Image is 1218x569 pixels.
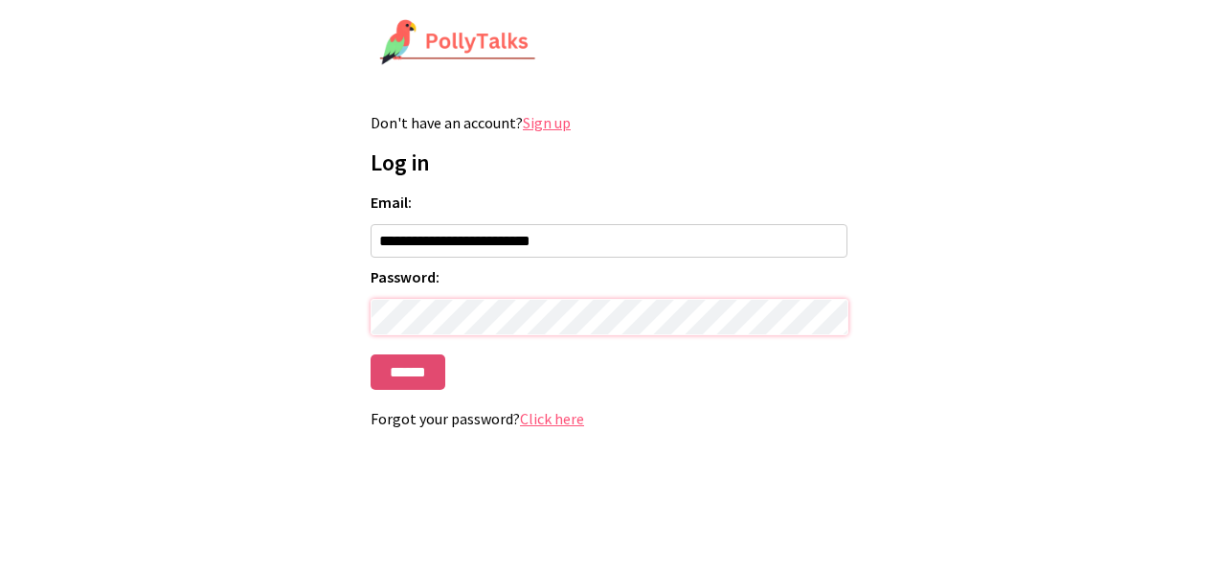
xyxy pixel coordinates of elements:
[520,409,584,428] a: Click here
[371,193,847,212] label: Email:
[523,113,571,132] a: Sign up
[371,267,847,286] label: Password:
[379,19,536,67] img: PollyTalks Logo
[371,409,847,428] p: Forgot your password?
[371,148,847,177] h1: Log in
[371,113,847,132] p: Don't have an account?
